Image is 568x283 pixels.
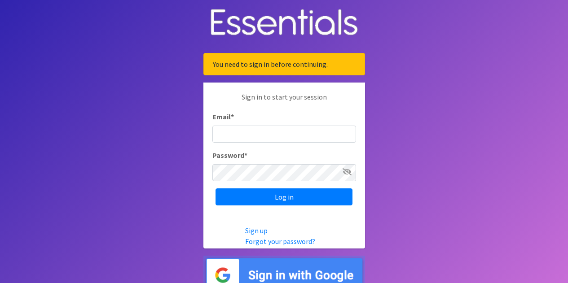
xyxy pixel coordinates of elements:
p: Sign in to start your session [212,91,356,111]
a: Forgot your password? [245,237,315,246]
abbr: required [231,112,234,121]
input: Log in [216,188,352,205]
abbr: required [244,151,247,160]
label: Password [212,150,247,161]
a: Sign up [245,226,268,235]
label: Email [212,111,234,122]
div: You need to sign in before continuing. [203,53,365,75]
